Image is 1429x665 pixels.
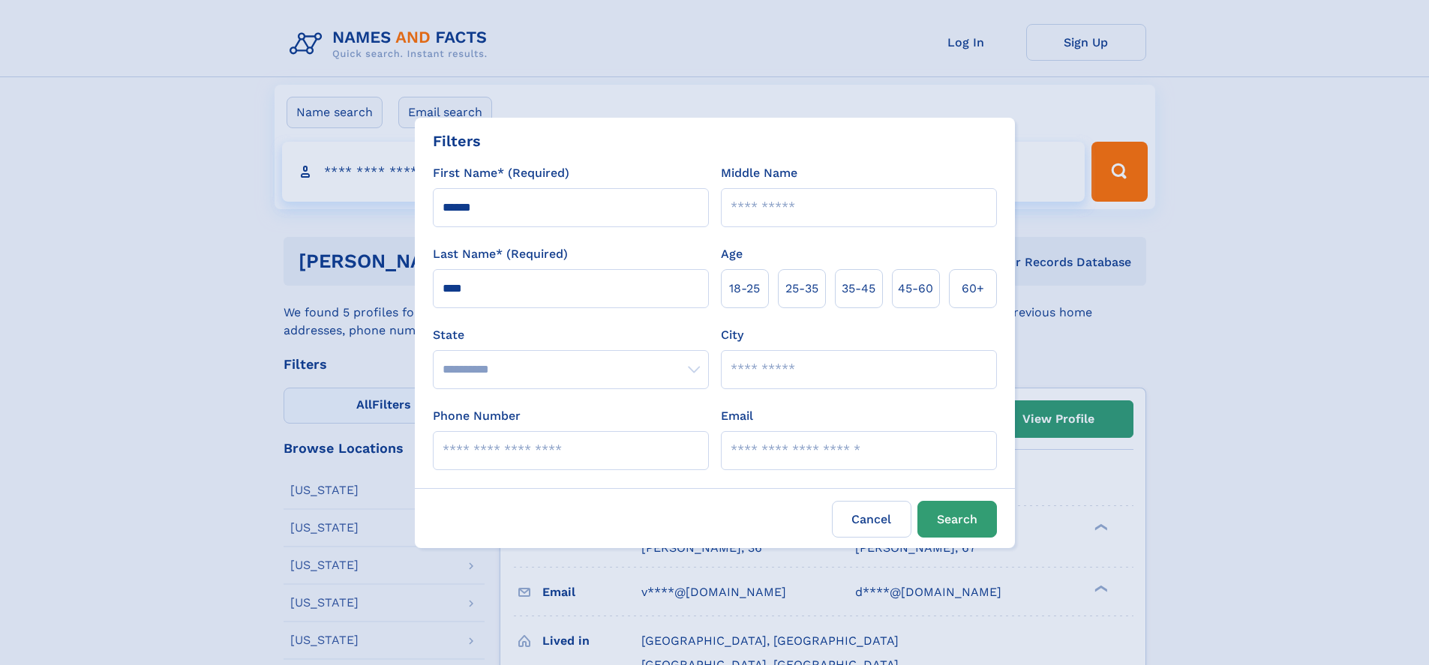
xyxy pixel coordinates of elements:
[721,164,797,182] label: Middle Name
[898,280,933,298] span: 45‑60
[721,407,753,425] label: Email
[433,130,481,152] div: Filters
[729,280,760,298] span: 18‑25
[842,280,875,298] span: 35‑45
[962,280,984,298] span: 60+
[433,245,568,263] label: Last Name* (Required)
[917,501,997,538] button: Search
[433,164,569,182] label: First Name* (Required)
[721,245,743,263] label: Age
[785,280,818,298] span: 25‑35
[721,326,743,344] label: City
[433,407,521,425] label: Phone Number
[832,501,911,538] label: Cancel
[433,326,709,344] label: State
